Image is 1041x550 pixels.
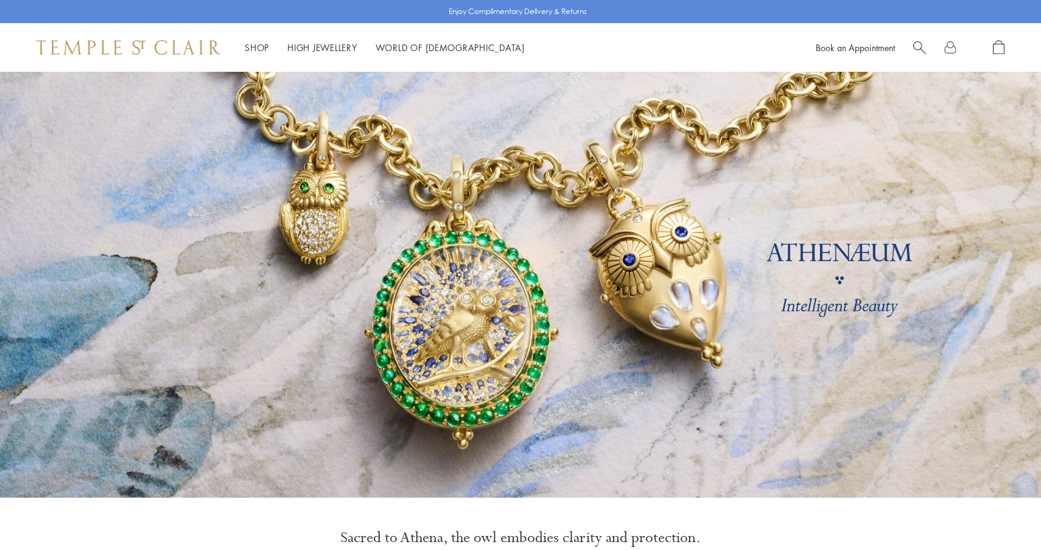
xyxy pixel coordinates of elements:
[287,41,357,54] a: High JewelleryHigh Jewellery
[245,40,525,55] nav: Main navigation
[449,5,587,18] p: Enjoy Complimentary Delivery & Returns
[993,40,1004,55] a: Open Shopping Bag
[37,40,220,55] img: Temple St. Clair
[376,41,525,54] a: World of [DEMOGRAPHIC_DATA]World of [DEMOGRAPHIC_DATA]
[913,40,926,55] a: Search
[816,41,895,54] a: Book an Appointment
[245,41,269,54] a: ShopShop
